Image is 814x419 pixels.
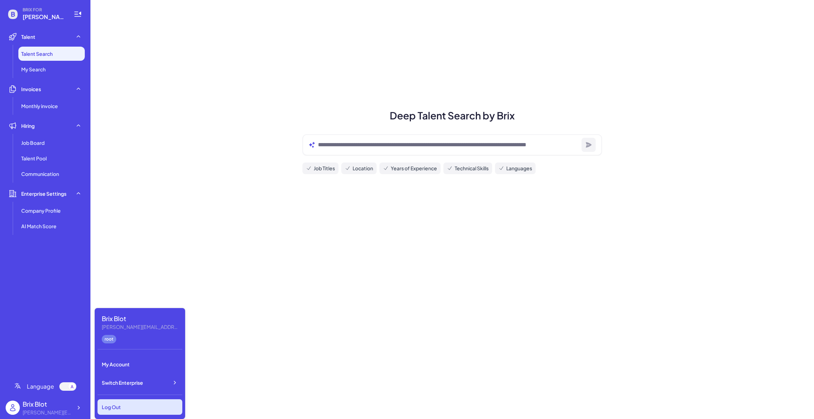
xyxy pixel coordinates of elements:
span: Talent Search [21,50,53,57]
span: Years of Experience [391,165,437,172]
div: root [102,335,116,343]
span: Job Board [21,139,45,146]
span: Talent [21,33,35,40]
span: Languages [506,165,532,172]
img: user_logo.png [6,401,20,415]
span: Company Profile [21,207,61,214]
div: Log Out [98,399,182,415]
span: Technical Skills [455,165,489,172]
span: Hiring [21,122,35,129]
span: Monthly invoice [21,102,58,110]
div: My Account [98,356,182,372]
span: BRIX FOR [23,7,65,13]
h1: Deep Talent Search by Brix [294,108,610,123]
span: Location [353,165,373,172]
span: Communication [21,170,59,177]
span: Talent Pool [21,155,47,162]
span: Enterprise Settings [21,190,66,197]
span: Language [27,382,54,391]
span: Switch Enterprise [102,379,143,386]
span: AI Match Score [21,223,57,230]
div: Brix Blot [23,399,72,409]
div: blake@joinbrix.com [102,323,179,331]
span: My Search [21,66,46,73]
div: blake@joinbrix.com [23,409,72,416]
span: blake@joinbrix.com [23,13,65,21]
span: Invoices [21,85,41,93]
div: Brix Blot [102,314,179,323]
span: Job Titles [314,165,335,172]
